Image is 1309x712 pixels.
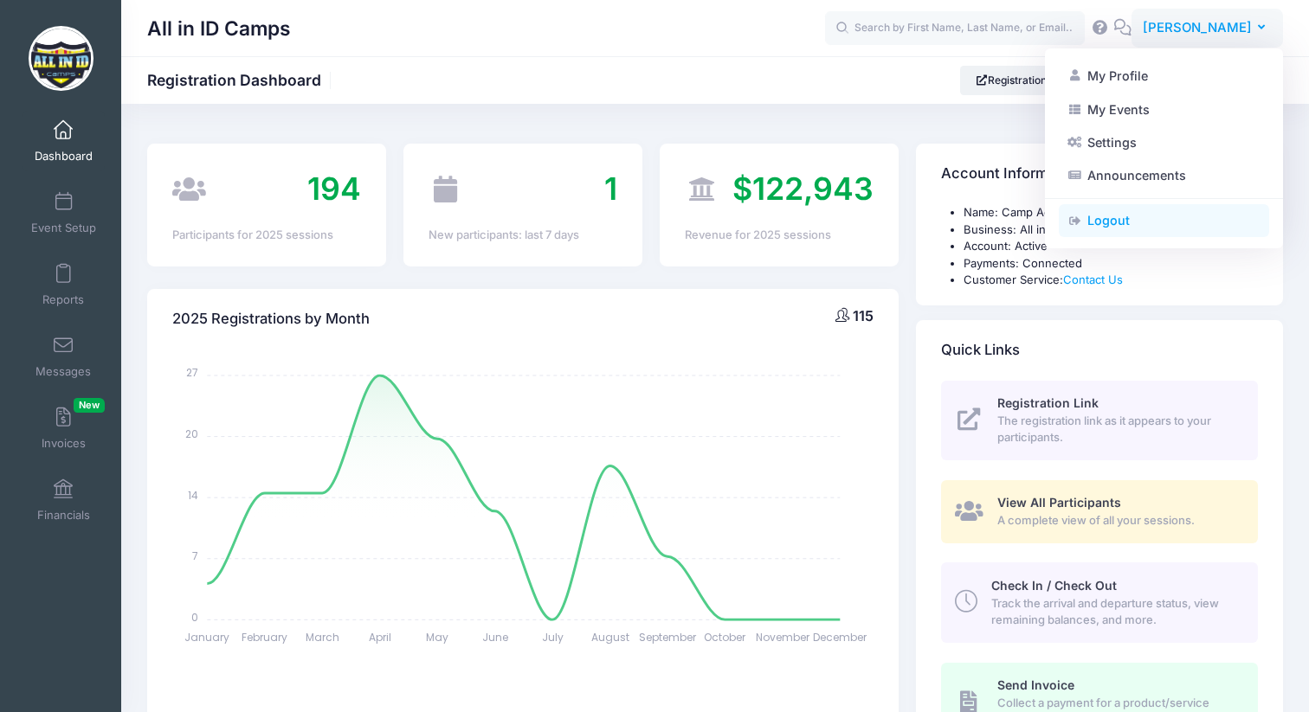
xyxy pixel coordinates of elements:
a: My Profile [1059,60,1269,93]
span: Financials [37,508,90,523]
div: Revenue for 2025 sessions [685,227,874,244]
a: Reports [23,254,105,315]
img: All in ID Camps [29,26,93,91]
tspan: April [369,630,391,645]
a: Financials [23,470,105,530]
h1: All in ID Camps [147,9,291,48]
tspan: 14 [189,487,199,502]
tspan: May [426,630,448,645]
span: Track the arrival and departure status, view remaining balances, and more. [991,595,1238,629]
span: View All Participants [997,495,1121,510]
li: Customer Service: [964,272,1258,289]
span: Registration Link [997,395,1099,410]
li: Name: Camp Administration [964,204,1258,221]
tspan: January [185,630,230,645]
a: Messages [23,326,105,387]
a: Check In / Check Out Track the arrival and departure status, view remaining balances, and more. [941,562,1258,642]
tspan: June [482,630,508,645]
span: Messages [35,364,91,379]
span: The registration link as it appears to your participants. [997,413,1238,446]
h4: 2025 Registrations by Month [172,294,370,343]
tspan: February [242,630,288,645]
tspan: August [591,630,629,645]
h1: Registration Dashboard [147,71,336,89]
a: InvoicesNew [23,398,105,459]
tspan: October [705,630,747,645]
span: 115 [853,307,874,324]
span: Reports [42,292,84,307]
span: 194 [307,170,361,208]
a: Contact Us [1063,273,1123,286]
tspan: December [814,630,868,645]
h4: Quick Links [941,325,1020,375]
span: Event Setup [31,221,96,235]
div: Participants for 2025 sessions [172,227,361,244]
a: My Events [1059,93,1269,125]
a: Dashboard [23,111,105,171]
span: 1 [604,170,617,208]
a: Event Setup [23,183,105,243]
input: Search by First Name, Last Name, or Email... [825,11,1085,46]
tspan: September [639,630,697,645]
a: Registration Link The registration link as it appears to your participants. [941,381,1258,460]
tspan: March [306,630,339,645]
span: Check In / Check Out [991,578,1117,593]
span: [PERSON_NAME] [1143,18,1252,37]
li: Account: Active [964,238,1258,255]
tspan: 20 [186,427,199,441]
span: New [74,398,105,413]
tspan: 0 [192,609,199,624]
span: $122,943 [732,170,874,208]
div: New participants: last 7 days [429,227,617,244]
a: Registration Link [960,66,1086,95]
tspan: July [542,630,564,645]
a: Announcements [1059,159,1269,192]
tspan: 7 [193,548,199,563]
a: Logout [1059,204,1269,237]
span: Send Invoice [997,677,1074,692]
span: Invoices [42,436,86,451]
a: View All Participants A complete view of all your sessions. [941,480,1258,543]
button: [PERSON_NAME] [1132,9,1283,48]
h4: Account Information [941,150,1082,199]
li: Business: All in ID Camps [964,221,1258,239]
tspan: November [756,630,810,645]
span: A complete view of all your sessions. [997,512,1238,529]
a: Settings [1059,126,1269,159]
li: Payments: Connected [964,255,1258,273]
span: Dashboard [35,149,93,164]
tspan: 27 [187,365,199,380]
